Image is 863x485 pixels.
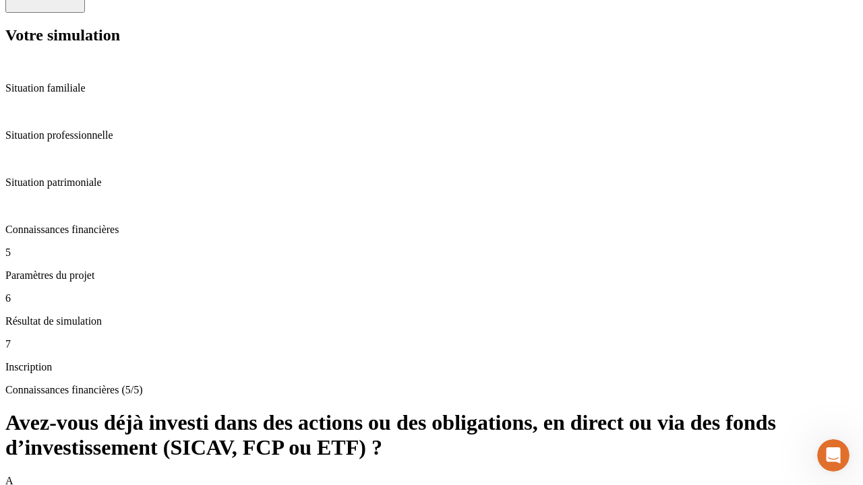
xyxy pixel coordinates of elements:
p: Situation patrimoniale [5,176,858,189]
p: Inscription [5,361,858,373]
p: Paramètres du projet [5,269,858,282]
p: Situation professionnelle [5,129,858,141]
h2: Votre simulation [5,26,858,44]
p: 6 [5,292,858,304]
p: Situation familiale [5,82,858,94]
h1: Avez-vous déjà investi dans des actions ou des obligations, en direct ou via des fonds d’investis... [5,410,858,460]
p: Connaissances financières (5/5) [5,384,858,396]
p: Résultat de simulation [5,315,858,327]
p: 7 [5,338,858,350]
p: Connaissances financières [5,224,858,236]
iframe: Intercom live chat [817,439,850,472]
p: 5 [5,247,858,259]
